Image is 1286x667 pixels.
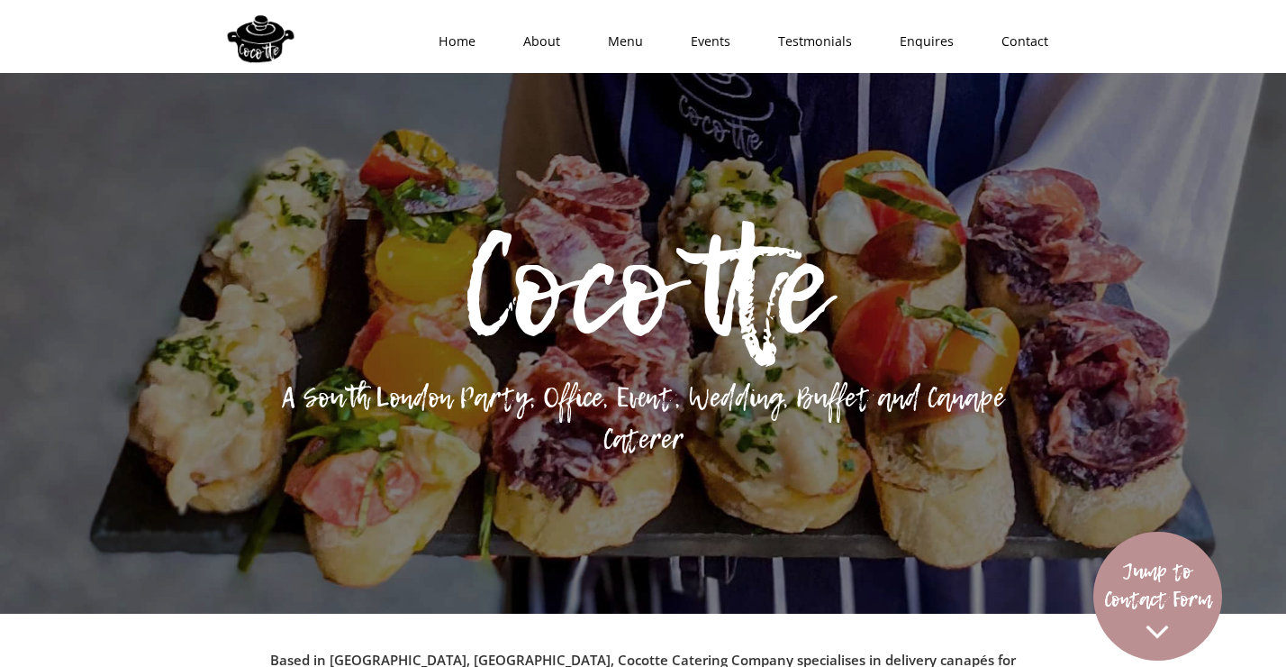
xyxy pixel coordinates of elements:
a: Enquires [870,14,972,69]
a: Contact [972,14,1066,69]
a: Events [661,14,748,69]
a: Home [409,14,494,69]
a: Testmonials [748,14,870,69]
a: About [494,14,578,69]
a: Menu [578,14,661,69]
